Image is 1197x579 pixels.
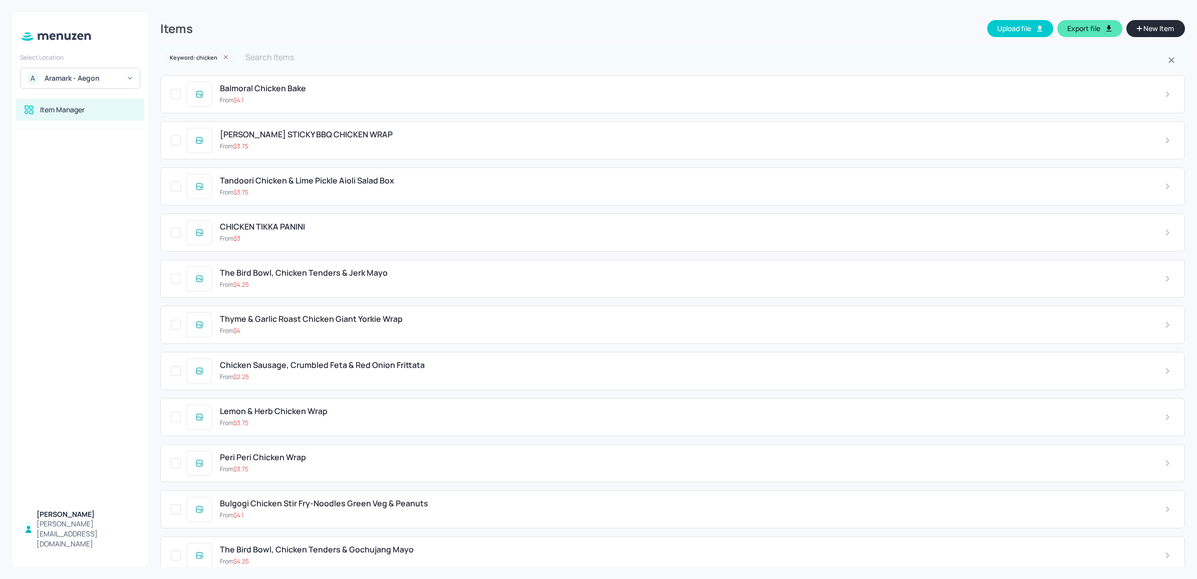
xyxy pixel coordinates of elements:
[45,73,120,83] div: Aramark - Aegon
[220,188,248,197] p: From
[220,465,248,474] p: From
[1057,20,1122,37] button: Export file
[220,84,306,93] span: Balmoral Chicken Bake
[220,222,305,232] span: CHICKEN TIKKA PANINI
[233,465,248,473] span: $ 3.75
[27,72,39,84] div: A
[233,234,240,243] span: $ 3
[220,326,240,335] p: From
[1161,50,1181,70] button: Clear
[233,511,244,519] span: $ 4.1
[220,419,248,428] p: From
[233,419,248,427] span: $ 3.75
[220,453,306,462] span: Peri Peri Chicken Wrap
[220,372,249,381] p: From
[220,268,388,278] span: The Bird Bowl, Chicken Tenders & Jerk Mayo
[220,511,244,520] p: From
[220,176,394,185] span: Tandoori Chicken & Lime Pickle Aioli Salad Box
[220,142,248,151] p: From
[239,47,1165,67] input: Search Items
[37,519,136,549] div: [PERSON_NAME][EMAIL_ADDRESS][DOMAIN_NAME]
[40,105,85,115] div: Item Manager
[220,130,393,139] span: [PERSON_NAME] STICKY BBQ CHICKEN WRAP
[220,407,328,416] span: Lemon & Herb Chicken Wrap
[220,545,414,554] span: The Bird Bowl, Chicken Tenders & Gochujang Mayo
[166,52,221,63] span: Keyword: chicken
[220,234,240,243] p: From
[987,20,1053,37] button: Upload file
[1126,20,1185,37] button: New Item
[220,96,244,105] p: From
[233,96,244,104] span: $ 4.1
[233,372,249,381] span: $ 2.25
[233,326,240,335] span: $ 4
[233,557,249,565] span: $ 4.25
[166,52,234,62] div: Keyword: chicken
[1142,23,1175,34] span: New Item
[220,360,425,370] span: Chicken Sausage, Crumbled Feta & Red Onion Frittata
[220,499,428,508] span: Bulgogi Chicken Stir Fry-Noodles Green Veg & Peanuts
[37,509,136,519] div: [PERSON_NAME]
[233,280,249,289] span: $ 4.25
[220,280,249,289] p: From
[220,557,249,566] p: From
[220,314,403,324] span: Thyme & Garlic Roast Chicken Giant Yorkie Wrap
[20,53,140,62] div: Select Location
[233,142,248,150] span: $ 3.75
[233,188,248,197] span: $ 3.75
[160,21,193,37] div: Items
